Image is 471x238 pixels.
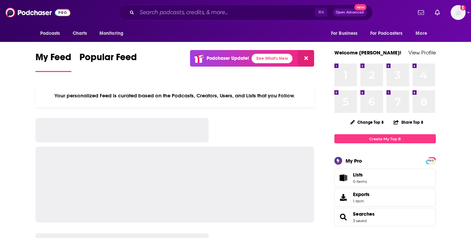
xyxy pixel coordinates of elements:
[36,84,314,107] div: Your personalized Feed is curated based on the Podcasts, Creators, Users, and Lists that you Follow.
[451,5,466,20] span: Logged in as kkade
[353,179,367,184] span: 0 items
[36,51,71,67] span: My Feed
[451,5,466,20] img: User Profile
[68,27,91,40] a: Charts
[334,208,436,226] span: Searches
[451,5,466,20] button: Show profile menu
[333,8,367,17] button: Open AdvancedNew
[73,29,87,38] span: Charts
[353,172,363,178] span: Lists
[354,4,367,10] span: New
[118,5,373,20] div: Search podcasts, credits, & more...
[416,29,427,38] span: More
[353,191,370,197] span: Exports
[99,29,123,38] span: Monitoring
[415,7,427,18] a: Show notifications dropdown
[337,173,350,183] span: Lists
[408,49,436,56] a: View Profile
[337,193,350,202] span: Exports
[334,134,436,143] a: Create My Top 8
[336,11,364,14] span: Open Advanced
[346,158,362,164] div: My Pro
[137,7,315,18] input: Search podcasts, credits, & more...
[326,27,366,40] button: open menu
[5,6,70,19] img: Podchaser - Follow, Share and Rate Podcasts
[353,218,367,223] a: 3 saved
[353,211,375,217] a: Searches
[40,29,60,38] span: Podcasts
[411,27,435,40] button: open menu
[334,188,436,207] a: Exports
[207,55,249,61] p: Podchaser Update!
[334,169,436,187] a: Lists
[353,199,370,204] span: 1 item
[337,212,350,222] a: Searches
[432,7,443,18] a: Show notifications dropdown
[79,51,137,67] span: Popular Feed
[331,29,358,38] span: For Business
[366,27,413,40] button: open menu
[334,49,401,56] a: Welcome [PERSON_NAME]!
[370,29,403,38] span: For Podcasters
[36,27,69,40] button: open menu
[353,172,367,178] span: Lists
[315,8,327,17] span: ⌘ K
[460,5,466,10] svg: Add a profile image
[252,54,292,63] a: See What's New
[393,116,424,129] button: Share Top 8
[36,51,71,72] a: My Feed
[79,51,137,72] a: Popular Feed
[427,158,435,163] a: PRO
[346,118,388,126] button: Change Top 8
[95,27,132,40] button: open menu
